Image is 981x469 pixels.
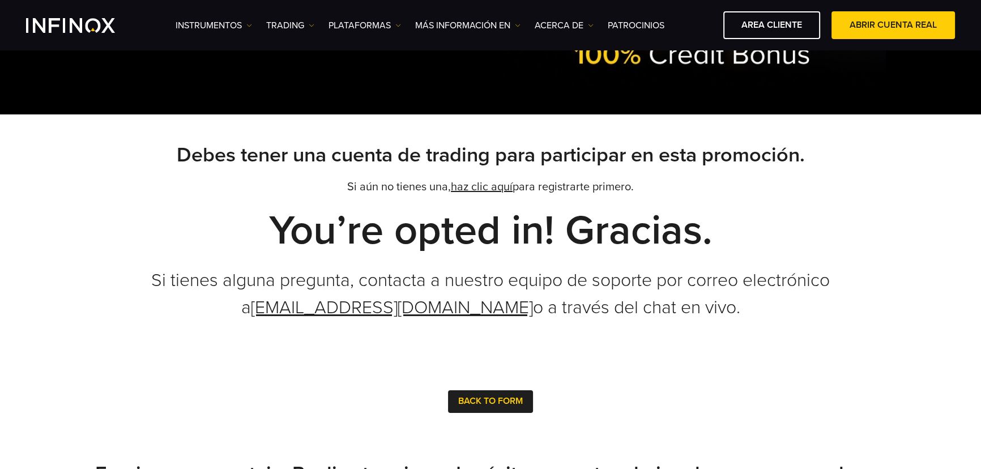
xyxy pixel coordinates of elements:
a: Instrumentos [176,19,252,32]
a: ABRIR CUENTA REAL [831,11,955,39]
a: haz clic aquí [451,180,513,194]
a: TRADING [266,19,314,32]
a: Patrocinios [608,19,664,32]
a: ACERCA DE [535,19,594,32]
button: Back To Form [448,390,533,412]
a: [EMAIL_ADDRESS][DOMAIN_NAME] [251,297,533,318]
a: PLATAFORMAS [329,19,401,32]
p: Si aún no tienes una, para registrarte primero. [94,179,887,195]
strong: You’re opted in! Gracias. [269,206,713,255]
p: Si tienes alguna pregunta, contacta a nuestro equipo de soporte por correo electrónico a o a trav... [94,267,887,321]
a: AREA CLIENTE [723,11,820,39]
a: Más información en [415,19,521,32]
a: INFINOX Logo [26,18,142,33]
strong: Debes tener una cuenta de trading para participar en esta promoción. [177,143,805,167]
